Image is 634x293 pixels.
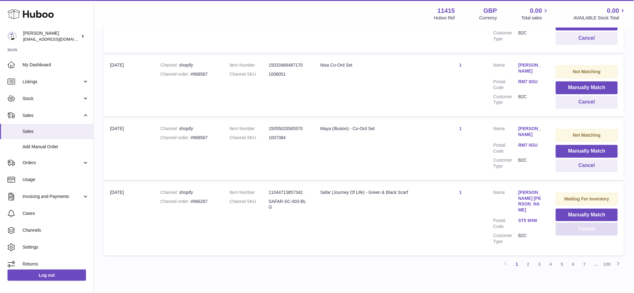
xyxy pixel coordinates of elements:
[160,126,179,131] strong: Channel
[521,7,549,21] a: 0.00 Total sales
[534,259,545,270] a: 3
[320,189,428,195] div: Safar (Journey Of Life) - Green & Black Scarf
[23,227,89,233] span: Channels
[230,189,269,195] dt: Item Number
[564,196,609,201] strong: Waiting For Inventory
[269,189,308,195] dd: 11044713857342
[518,30,543,42] dd: B2C
[269,135,308,141] dd: 1007384
[438,7,455,15] strong: 11415
[493,189,518,215] dt: Name
[160,199,191,204] strong: Channel order
[518,157,543,169] dd: B2C
[459,190,462,195] a: 1
[23,244,89,250] span: Settings
[160,135,191,140] strong: Channel order
[160,72,191,77] strong: Channel order
[160,199,217,205] div: #966287
[104,183,154,255] td: [DATE]
[23,160,82,166] span: Orders
[556,223,618,235] button: Cancel
[23,177,89,183] span: Usage
[574,7,626,21] a: 0.00 AVAILABLE Stock Total
[269,71,308,77] dd: 1008051
[269,126,308,132] dd: 15055033565570
[556,81,618,94] button: Manually Match
[230,199,269,210] dt: Channel SKU
[23,62,89,68] span: My Dashboard
[160,189,217,195] div: shopify
[160,63,179,68] strong: Channel
[556,96,618,109] button: Cancel
[518,142,543,148] a: RM7 0GU
[230,71,269,77] dt: Channel SKU
[160,62,217,68] div: shopify
[523,259,534,270] a: 2
[269,199,308,210] dd: SAFAR-SC-003-BLG
[579,259,590,270] a: 7
[518,218,543,224] a: ST5 9HW
[104,119,154,180] td: [DATE]
[493,30,518,42] dt: Customer Type
[545,259,556,270] a: 4
[8,32,17,41] img: care@shopmanto.uk
[607,7,619,15] span: 0.00
[493,126,518,139] dt: Name
[493,79,518,91] dt: Postal Code
[493,157,518,169] dt: Customer Type
[160,135,217,141] div: #968567
[8,270,86,281] a: Log out
[601,259,613,270] a: 100
[160,126,217,132] div: shopify
[434,15,455,21] div: Huboo Ref
[518,62,543,74] a: [PERSON_NAME]
[320,62,428,68] div: Nisa Co-Ord Set
[160,71,217,77] div: #968567
[23,129,89,134] span: Sales
[574,15,626,21] span: AVAILABLE Stock Total
[493,218,518,230] dt: Postal Code
[23,79,82,85] span: Listings
[556,32,618,45] button: Cancel
[556,145,618,158] button: Manually Match
[23,96,82,102] span: Stock
[23,261,89,267] span: Returns
[320,126,428,132] div: Maya (Illusion) - Co-Ord Set
[23,144,89,150] span: Add Manual Order
[484,7,497,15] strong: GBP
[479,15,497,21] div: Currency
[573,133,601,138] strong: Not Matching
[518,126,543,138] a: [PERSON_NAME]
[23,210,89,216] span: Cases
[160,190,179,195] strong: Channel
[511,259,523,270] a: 1
[518,94,543,106] dd: B2C
[518,79,543,85] a: RM7 0GU
[23,30,79,42] div: [PERSON_NAME]
[556,259,568,270] a: 5
[493,142,518,154] dt: Postal Code
[556,209,618,221] button: Manually Match
[459,126,462,131] a: 1
[23,194,82,200] span: Invoicing and Payments
[521,15,549,21] span: Total sales
[23,113,82,119] span: Sales
[493,94,518,106] dt: Customer Type
[556,159,618,172] button: Cancel
[568,259,579,270] a: 6
[518,189,543,213] a: [PERSON_NAME] [PERSON_NAME]
[23,37,92,42] span: [EMAIL_ADDRESS][DOMAIN_NAME]
[493,233,518,245] dt: Customer Type
[104,56,154,116] td: [DATE]
[530,7,542,15] span: 0.00
[269,62,308,68] dd: 15033466487170
[518,233,543,245] dd: B2C
[230,62,269,68] dt: Item Number
[459,63,462,68] a: 1
[230,126,269,132] dt: Item Number
[493,62,518,76] dt: Name
[590,259,601,270] span: ...
[230,135,269,141] dt: Channel SKU
[573,69,601,74] strong: Not Matching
